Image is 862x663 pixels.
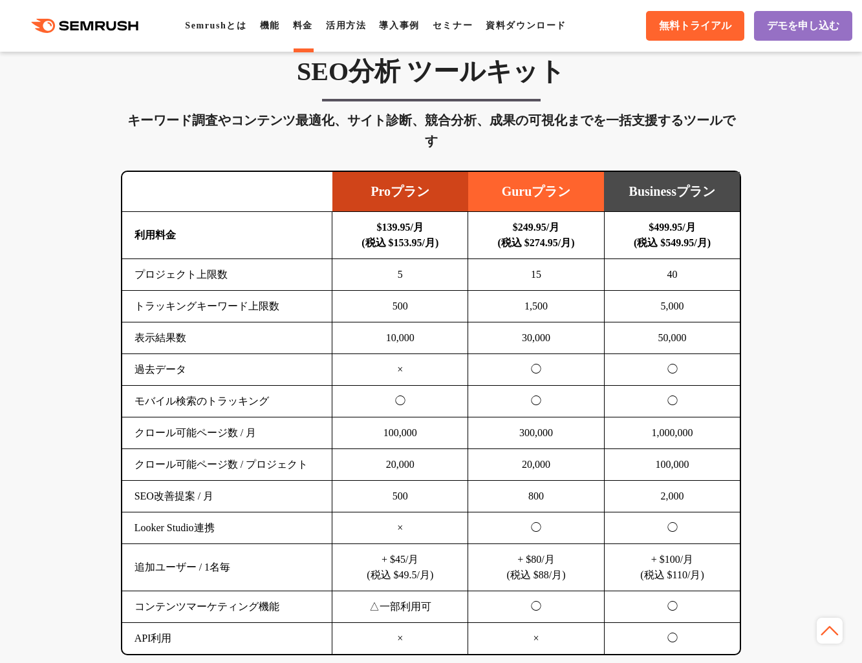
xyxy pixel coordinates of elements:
td: + $80/月 (税込 $88/月) [468,544,604,591]
td: クロール可能ページ数 / 月 [122,417,332,449]
span: デモを申し込む [767,19,839,33]
b: 利用料金 [135,229,176,240]
td: Guruプラン [468,172,604,212]
td: 追加ユーザー / 1名毎 [122,544,332,591]
td: 1,000,000 [604,417,740,449]
td: Businessプラン [604,172,740,212]
td: ◯ [604,623,740,655]
td: + $100/月 (税込 $110/月) [604,544,740,591]
td: 20,000 [332,449,468,481]
td: 500 [332,291,468,322]
td: Looker Studio連携 [122,512,332,544]
td: 15 [468,259,604,291]
td: クロール可能ページ数 / プロジェクト [122,449,332,481]
td: ◯ [468,591,604,623]
td: 5 [332,259,468,291]
a: 料金 [293,21,313,30]
h3: SEO分析 ツールキット [121,56,742,88]
td: API利用 [122,623,332,655]
td: 20,000 [468,449,604,481]
td: ◯ [604,354,740,386]
a: Semrushとは [185,21,246,30]
td: + $45/月 (税込 $49.5/月) [332,544,468,591]
td: プロジェクト上限数 [122,259,332,291]
a: 活用方法 [326,21,366,30]
a: セミナー [433,21,473,30]
td: 100,000 [332,417,468,449]
td: 300,000 [468,417,604,449]
b: $499.95/月 (税込 $549.95/月) [634,222,711,248]
td: コンテンツマーケティング機能 [122,591,332,623]
td: SEO改善提案 / 月 [122,481,332,512]
td: × [332,354,468,386]
td: モバイル検索のトラッキング [122,386,332,417]
td: 40 [604,259,740,291]
td: 表示結果数 [122,322,332,354]
span: 無料トライアル [659,19,731,33]
a: デモを申し込む [754,11,852,41]
b: $139.95/月 (税込 $153.95/月) [361,222,438,248]
a: 機能 [260,21,280,30]
td: 100,000 [604,449,740,481]
td: 1,500 [468,291,604,322]
td: 5,000 [604,291,740,322]
td: 500 [332,481,468,512]
td: 30,000 [468,322,604,354]
td: ◯ [604,591,740,623]
div: キーワード調査やコンテンツ最適化、サイト診断、競合分析、成果の可視化までを一括支援するツールです [121,110,742,151]
td: 2,000 [604,481,740,512]
td: 過去データ [122,354,332,386]
td: Proプラン [332,172,468,212]
a: 無料トライアル [646,11,744,41]
td: × [332,623,468,655]
td: △一部利用可 [332,591,468,623]
td: トラッキングキーワード上限数 [122,291,332,322]
td: ◯ [468,354,604,386]
td: × [468,623,604,655]
td: 800 [468,481,604,512]
b: $249.95/月 (税込 $274.95/月) [497,222,574,248]
a: 資料ダウンロード [486,21,566,30]
td: ◯ [604,512,740,544]
td: 50,000 [604,322,740,354]
td: × [332,512,468,544]
td: 10,000 [332,322,468,354]
td: ◯ [468,386,604,417]
a: 導入事例 [379,21,419,30]
td: ◯ [604,386,740,417]
td: ◯ [332,386,468,417]
td: ◯ [468,512,604,544]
